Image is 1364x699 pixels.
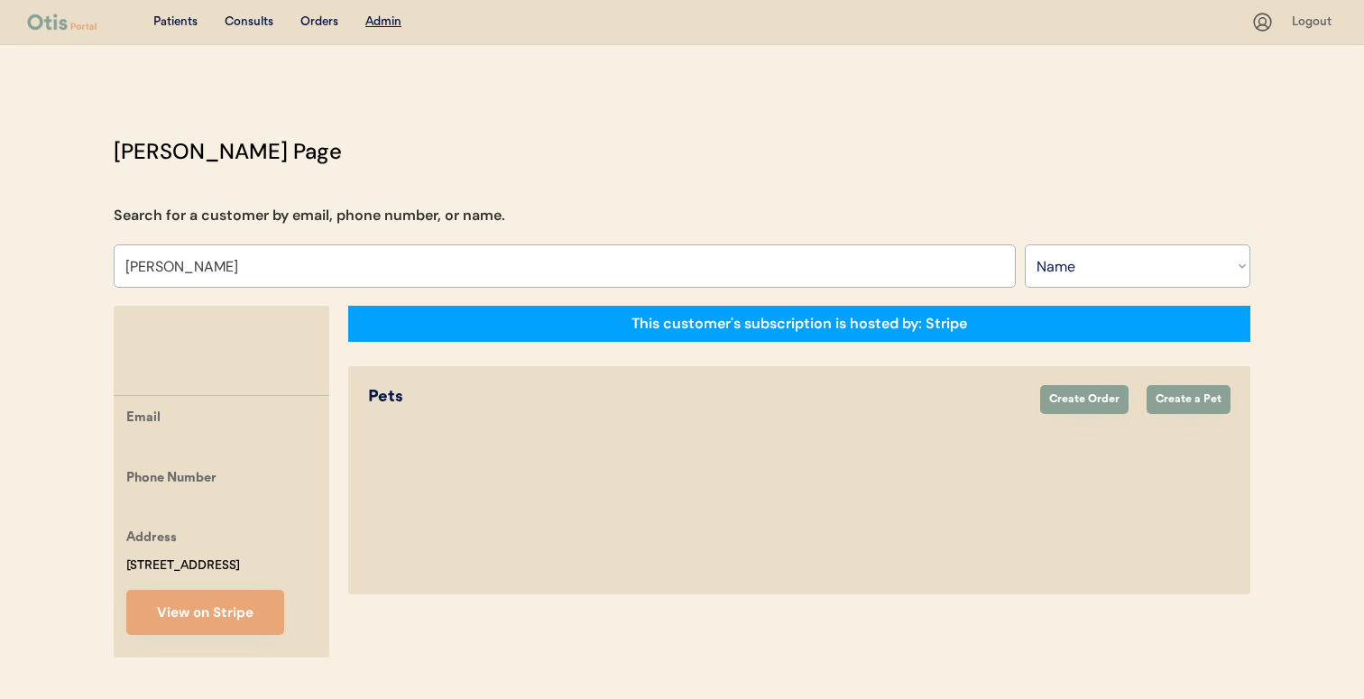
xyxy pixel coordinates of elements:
div: Email [126,408,161,430]
div: Logout [1292,14,1337,32]
button: Create a Pet [1147,385,1230,414]
div: Search for a customer by email, phone number, or name. [114,205,505,226]
div: Consults [225,14,273,32]
div: Pets [368,385,1022,409]
div: Orders [300,14,338,32]
div: This customer's subscription is hosted by: Stripe [631,314,967,334]
div: [PERSON_NAME] Page [114,135,342,168]
input: Search by name [114,244,1016,288]
div: Phone Number [126,468,217,491]
u: Admin [365,15,401,28]
button: View on Stripe [126,590,284,635]
div: Patients [153,14,198,32]
div: [STREET_ADDRESS] [126,556,240,576]
div: Address [126,528,177,550]
button: Create Order [1040,385,1129,414]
